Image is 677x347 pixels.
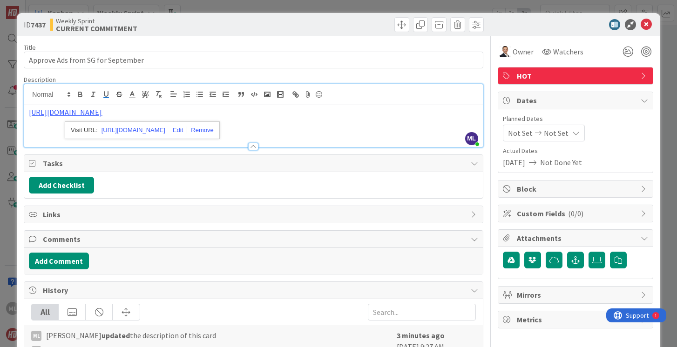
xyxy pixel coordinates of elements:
a: [URL][DOMAIN_NAME] [102,124,165,136]
div: ML [31,331,41,341]
span: Links [43,209,466,220]
a: [URL][DOMAIN_NAME] [29,107,102,117]
span: Actual Dates [503,146,648,156]
span: Dates [517,95,636,106]
span: Custom Fields [517,208,636,219]
span: Description [24,75,56,84]
span: Not Done Yet [540,157,582,168]
span: ( 0/0 ) [568,209,583,218]
button: Add Comment [29,253,89,269]
span: Weekly Sprint [56,17,137,25]
span: Not Set [508,127,533,139]
input: type card name here... [24,52,483,68]
div: 1 [48,4,51,11]
button: Add Checklist [29,177,94,194]
span: [PERSON_NAME] the description of this card [46,330,216,341]
input: Search... [368,304,476,320]
span: Comments [43,234,466,245]
span: HOT [517,70,636,81]
span: Watchers [553,46,583,57]
span: Support [20,1,42,13]
b: 7437 [31,20,46,29]
label: Title [24,43,36,52]
span: Metrics [517,314,636,325]
span: Block [517,183,636,194]
b: updated [102,331,130,340]
b: CURRENT COMMITMENT [56,25,137,32]
span: Attachments [517,233,636,244]
span: [DATE] [503,157,525,168]
span: Mirrors [517,289,636,300]
span: ID [24,19,46,30]
div: All [32,304,59,320]
span: History [43,285,466,296]
b: 3 minutes ago [397,331,445,340]
span: Owner [513,46,534,57]
img: SL [500,46,511,57]
span: ML [465,132,478,145]
span: Planned Dates [503,114,648,124]
span: Tasks [43,158,466,169]
span: Not Set [544,127,569,139]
